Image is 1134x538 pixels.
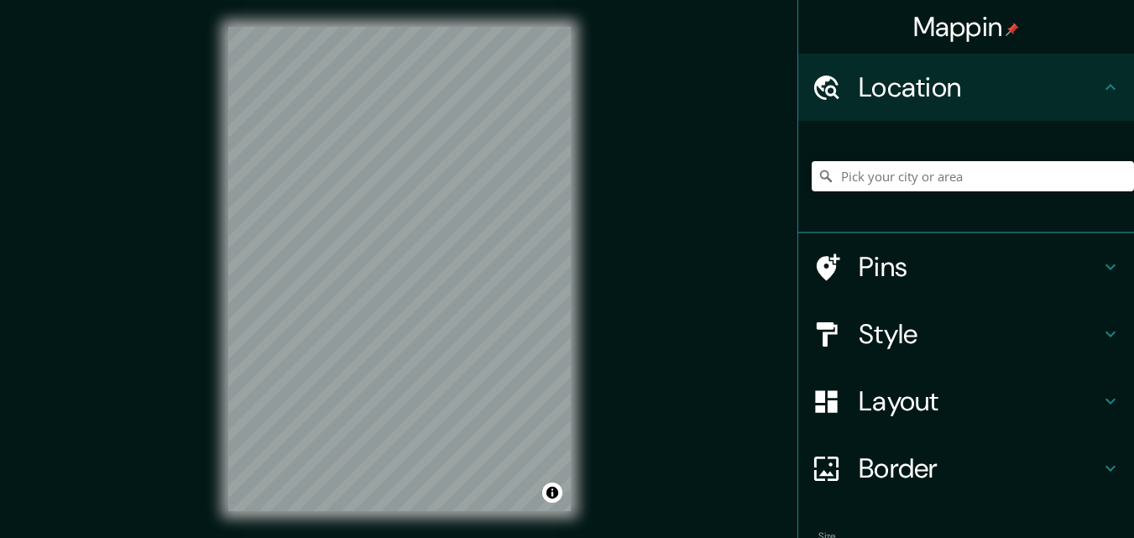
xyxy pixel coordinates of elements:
[798,435,1134,502] div: Border
[859,250,1100,284] h4: Pins
[798,368,1134,435] div: Layout
[542,483,562,503] button: Toggle attribution
[859,384,1100,418] h4: Layout
[859,452,1100,485] h4: Border
[859,317,1100,351] h4: Style
[913,10,1020,44] h4: Mappin
[798,300,1134,368] div: Style
[228,27,571,511] canvas: Map
[798,233,1134,300] div: Pins
[1006,23,1019,36] img: pin-icon.png
[812,161,1134,191] input: Pick your city or area
[798,54,1134,121] div: Location
[859,71,1100,104] h4: Location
